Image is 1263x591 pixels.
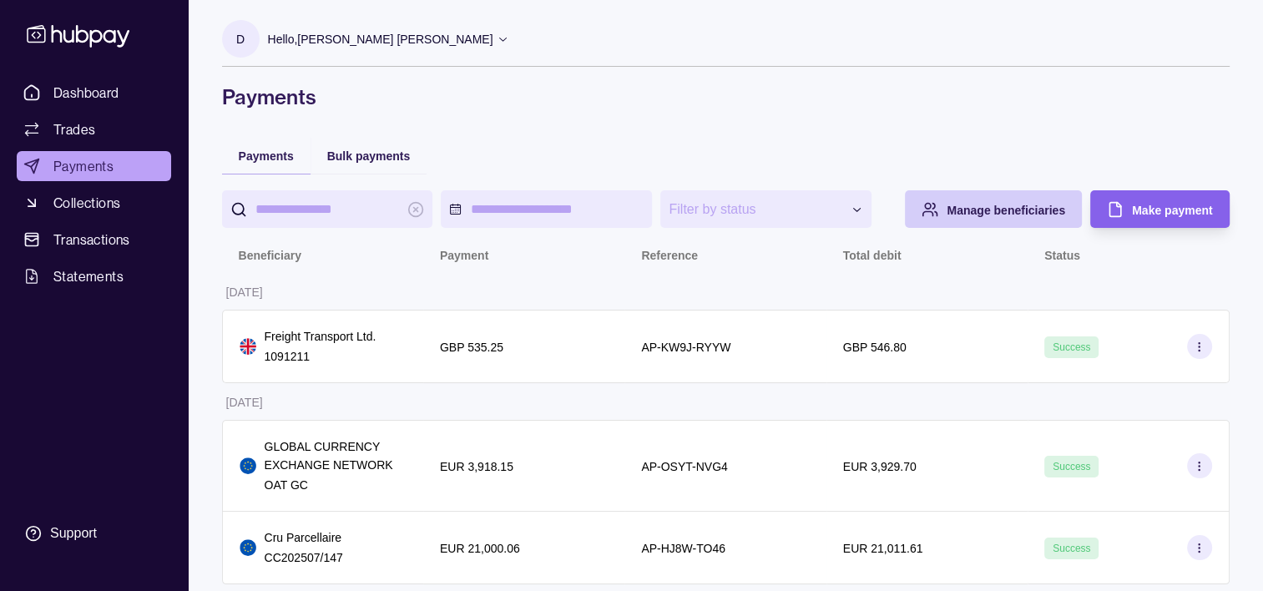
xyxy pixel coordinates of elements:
button: Manage beneficiaries [905,190,1082,228]
span: Collections [53,193,120,213]
span: Transactions [53,230,130,250]
span: Dashboard [53,83,119,103]
input: search [255,190,400,228]
p: D [236,30,245,48]
p: Cru Parcellaire [265,528,343,547]
p: AP-KW9J-RYYW [641,341,730,354]
p: AP-HJ8W-TO46 [641,542,725,555]
span: Statements [53,266,124,286]
span: Success [1053,461,1090,472]
a: Statements [17,261,171,291]
p: Reference [641,249,698,262]
p: Status [1044,249,1080,262]
p: CC202507/147 [265,548,343,567]
p: 1091211 [265,347,376,366]
p: Beneficiary [239,249,301,262]
img: eu [240,539,256,556]
p: Payment [440,249,488,262]
h1: Payments [222,83,1230,110]
span: Manage beneficiaries [947,204,1065,217]
a: Payments [17,151,171,181]
img: gb [240,338,256,355]
span: Trades [53,119,95,139]
a: Collections [17,188,171,218]
div: Support [50,524,97,543]
span: Bulk payments [327,149,411,163]
p: Hello, [PERSON_NAME] [PERSON_NAME] [268,30,493,48]
p: [DATE] [226,285,263,299]
p: OAT GC [265,476,407,494]
a: Transactions [17,225,171,255]
p: AP-OSYT-NVG4 [641,460,727,473]
span: Payments [53,156,114,176]
p: GBP 535.25 [440,341,503,354]
p: EUR 21,000.06 [440,542,520,555]
a: Trades [17,114,171,144]
p: EUR 21,011.61 [843,542,923,555]
a: Dashboard [17,78,171,108]
span: Success [1053,341,1090,353]
p: EUR 3,929.70 [843,460,917,473]
img: eu [240,457,256,474]
p: EUR 3,918.15 [440,460,513,473]
p: [DATE] [226,396,263,409]
span: Success [1053,543,1090,554]
p: Total debit [843,249,902,262]
button: Make payment [1090,190,1229,228]
span: Make payment [1132,204,1212,217]
p: GBP 546.80 [843,341,907,354]
a: Support [17,516,171,551]
p: Freight Transport Ltd. [265,327,376,346]
p: GLOBAL CURRENCY EXCHANGE NETWORK [265,437,407,474]
span: Payments [239,149,294,163]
